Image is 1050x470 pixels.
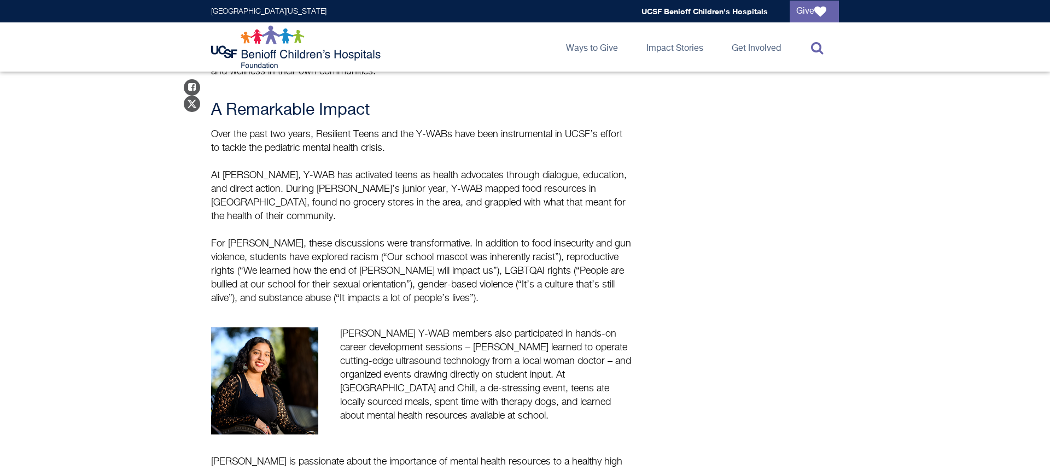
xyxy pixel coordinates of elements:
[790,1,839,22] a: Give
[641,7,768,16] a: UCSF Benioff Children's Hospitals
[211,101,632,120] h3: A Remarkable Impact
[211,237,632,305] p: For [PERSON_NAME], these discussions were transformative. In addition to food insecurity and gun ...
[557,22,627,72] a: Ways to Give
[723,22,790,72] a: Get Involved
[211,25,383,69] img: Logo for UCSF Benioff Children's Hospitals Foundation
[340,327,632,423] p: [PERSON_NAME] Y-WAB members also participated in hands-on career development sessions – [PERSON_N...
[211,8,326,15] a: [GEOGRAPHIC_DATA][US_STATE]
[211,128,632,155] p: Over the past two years, Resilient Teens and the Y-WABs have been instrumental in UCSF’s effort t...
[638,22,712,72] a: Impact Stories
[211,327,318,434] img: Daniela sits on a park bench smiling
[211,169,632,224] p: At [PERSON_NAME], Y-WAB has activated teens as health advocates through dialogue, education, and ...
